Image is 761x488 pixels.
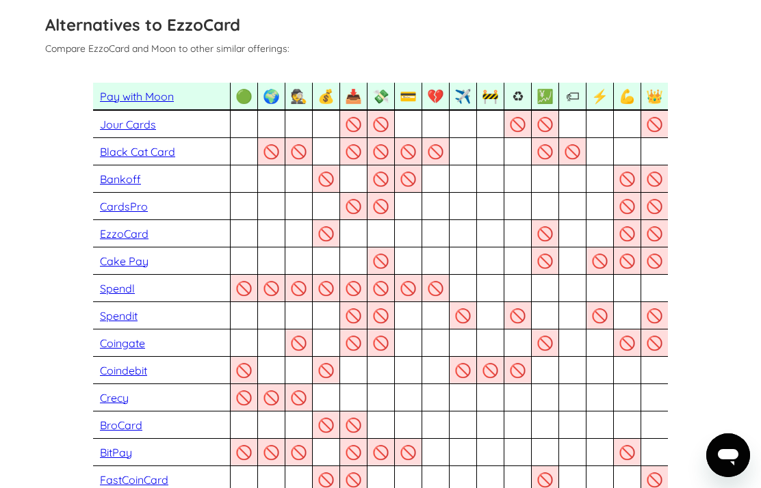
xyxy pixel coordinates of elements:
a: Pay with Moon [100,90,174,103]
a: Crecy [100,391,129,405]
a: Jour Cards [100,118,156,131]
a: Black Cat Card [100,145,175,159]
a: FastCoinCard [100,473,168,487]
a: EzzoCard [100,227,149,241]
a: Cake Pay [100,254,149,268]
h3: Alternatives to EzzoCard [45,14,715,35]
a: Coingate [100,336,145,350]
a: Bankoff [100,172,141,186]
a: Spendit [100,309,138,323]
a: Coindebit [100,364,147,377]
a: BroCard [100,418,142,432]
a: CardsPro [100,200,148,213]
a: Spendl [100,282,135,295]
p: Compare EzzoCard and Moon to other similar offerings: [45,42,715,55]
iframe: Button to launch messaging window [706,433,750,477]
a: BitPay [100,446,132,459]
